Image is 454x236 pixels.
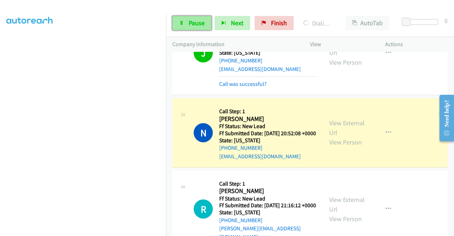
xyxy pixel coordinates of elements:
[329,196,365,213] a: View External Url
[194,43,213,62] h1: J
[329,215,362,223] a: View Person
[194,123,213,142] h1: N
[329,138,362,146] a: View Person
[219,123,316,130] h5: Ff Status: New Lead
[219,137,316,144] h5: State: [US_STATE]
[219,202,316,209] h5: Ff Submitted Date: [DATE] 21:16:12 +0000
[219,81,267,87] a: Call was successful?
[172,40,297,49] p: Company Information
[329,58,362,66] a: View Person
[329,119,365,137] a: View External Url
[255,16,294,30] a: Finish
[219,180,316,187] h5: Call Step: 1
[303,18,333,28] p: Dialing [PERSON_NAME]
[215,16,250,30] button: Next
[271,19,287,27] span: Finish
[189,19,205,27] span: Pause
[194,199,213,219] div: The call is yet to be attempted
[219,209,316,216] h5: State: [US_STATE]
[219,153,301,160] a: [EMAIL_ADDRESS][DOMAIN_NAME]
[310,40,372,49] p: View
[219,195,316,202] h5: Ff Status: New Lead
[434,90,454,146] iframe: Resource Center
[219,57,262,64] a: [PHONE_NUMBER]
[219,49,316,56] h5: State: [US_STATE]
[345,16,389,30] button: AutoTab
[219,144,262,151] a: [PHONE_NUMBER]
[444,16,448,26] div: 0
[172,16,211,30] a: Pause
[219,187,316,195] h2: [PERSON_NAME]
[385,40,448,49] p: Actions
[405,19,438,25] div: Delay between calls (in seconds)
[231,19,243,27] span: Next
[219,108,316,115] h5: Call Step: 1
[219,130,316,137] h5: Ff Submitted Date: [DATE] 20:52:08 +0000
[194,199,213,219] h1: R
[219,217,262,224] a: [PHONE_NUMBER]
[219,66,301,72] a: [EMAIL_ADDRESS][DOMAIN_NAME]
[219,115,314,123] h2: [PERSON_NAME]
